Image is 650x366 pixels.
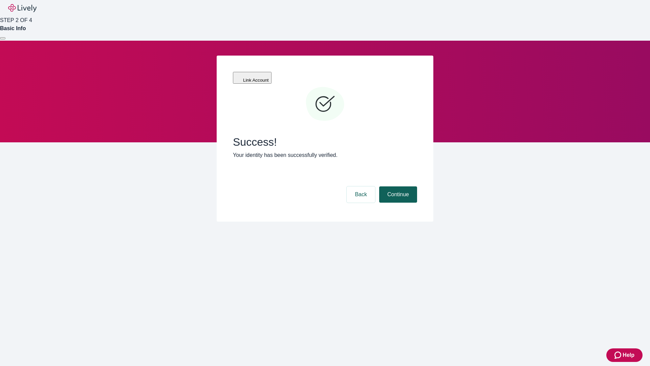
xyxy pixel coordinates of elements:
img: Lively [8,4,37,12]
span: Help [623,351,634,359]
svg: Checkmark icon [305,84,345,125]
button: Link Account [233,72,272,84]
svg: Zendesk support icon [614,351,623,359]
span: Success! [233,136,417,148]
button: Zendesk support iconHelp [606,348,643,362]
button: Back [347,186,375,203]
p: Your identity has been successfully verified. [233,151,417,159]
button: Continue [379,186,417,203]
